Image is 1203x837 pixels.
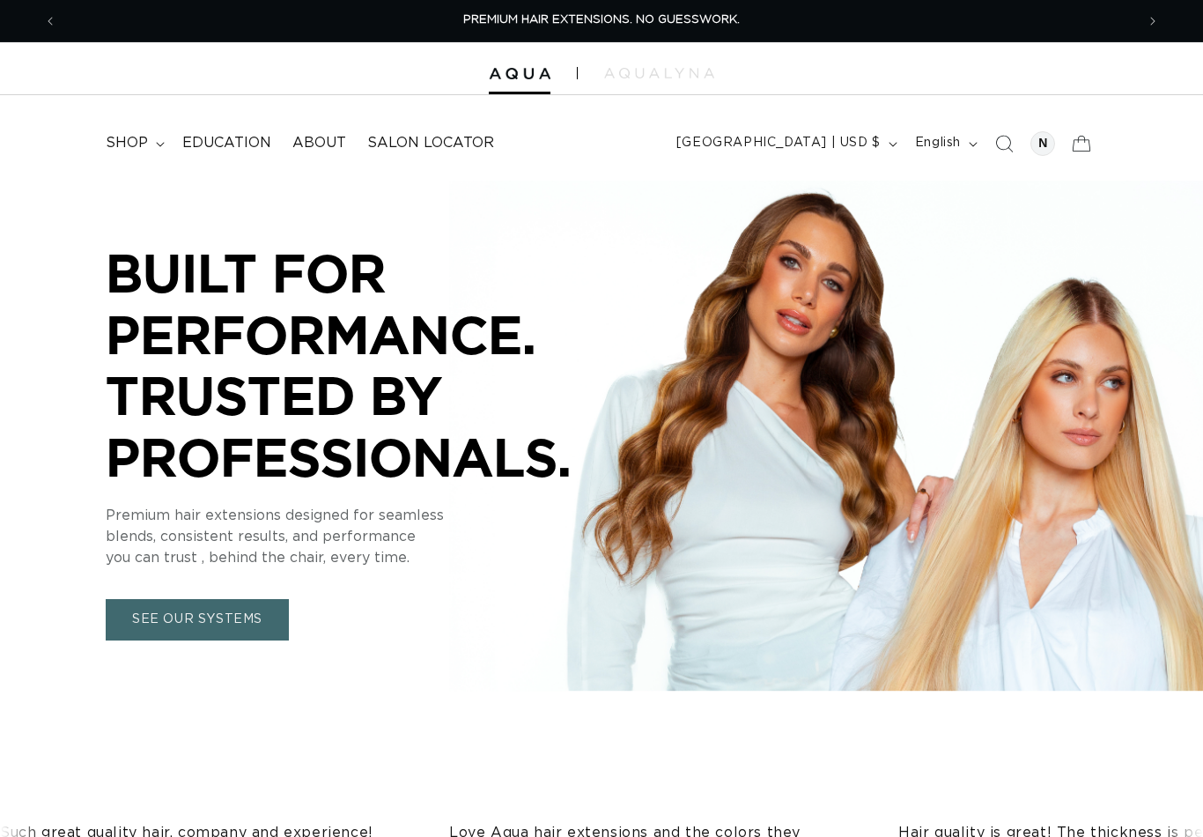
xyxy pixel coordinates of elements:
a: SEE OUR SYSTEMS [106,599,289,641]
a: Education [172,123,282,163]
span: Salon Locator [367,134,494,152]
p: blends, consistent results, and performance [106,526,634,547]
button: Previous announcement [31,4,70,38]
summary: Search [985,124,1023,163]
p: BUILT FOR PERFORMANCE. TRUSTED BY PROFESSIONALS. [106,242,634,487]
a: Salon Locator [357,123,505,163]
span: About [292,134,346,152]
span: English [915,134,961,152]
img: Aqua Hair Extensions [489,68,550,80]
button: English [904,127,985,160]
span: shop [106,134,148,152]
button: [GEOGRAPHIC_DATA] | USD $ [666,127,904,160]
span: Education [182,134,271,152]
p: you can trust , behind the chair, every time. [106,547,634,568]
img: aqualyna.com [604,68,714,78]
span: [GEOGRAPHIC_DATA] | USD $ [676,134,881,152]
span: PREMIUM HAIR EXTENSIONS. NO GUESSWORK. [463,14,740,26]
a: About [282,123,357,163]
button: Next announcement [1133,4,1172,38]
summary: shop [95,123,172,163]
p: Premium hair extensions designed for seamless [106,505,634,526]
